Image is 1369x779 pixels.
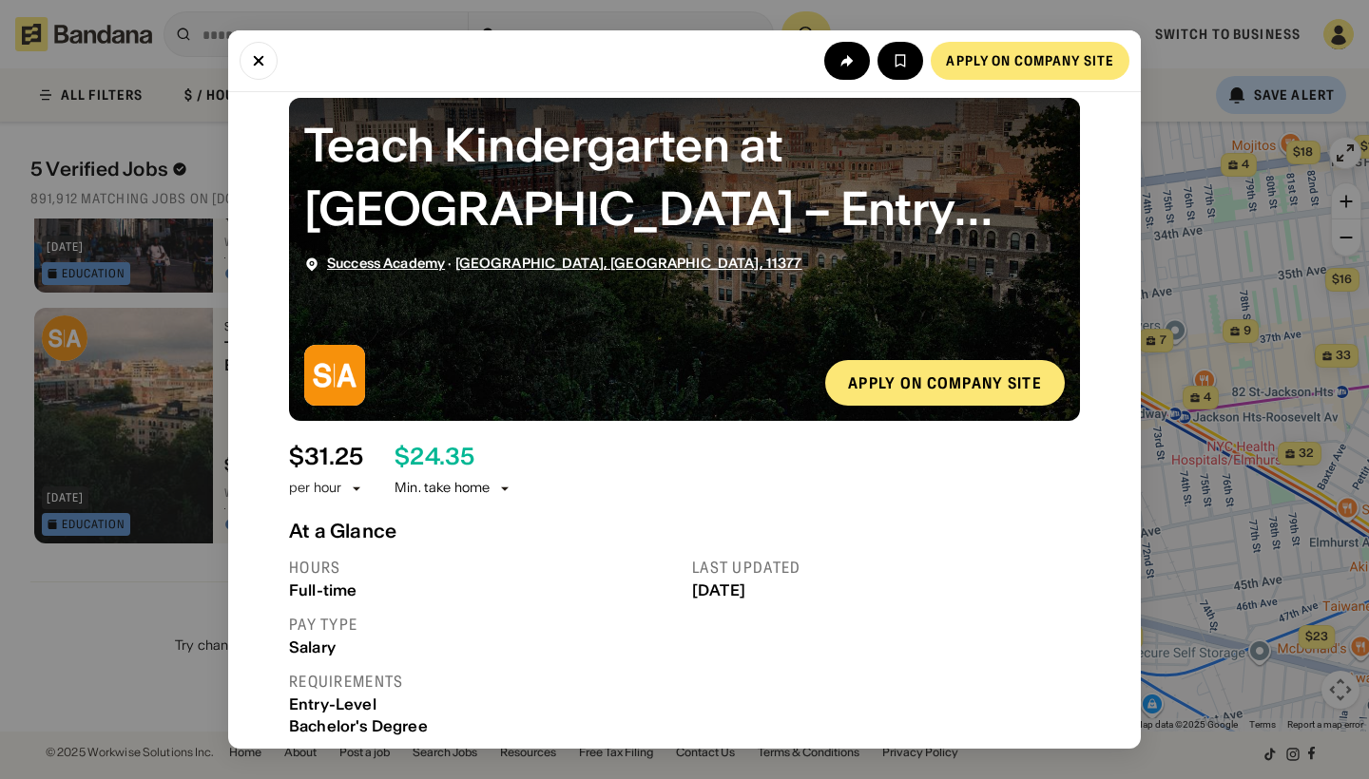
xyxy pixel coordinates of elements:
[289,638,677,656] div: Salary
[289,558,677,578] div: Hours
[327,255,445,272] span: Success Academy
[289,695,677,713] div: Entry-Level
[395,444,474,471] div: $ 24.35
[327,256,802,272] div: ·
[289,615,677,635] div: Pay type
[289,581,677,599] div: Full-time
[455,255,802,272] span: [GEOGRAPHIC_DATA], [GEOGRAPHIC_DATA], 11377
[240,42,278,80] button: Close
[289,520,1080,542] div: At a Glance
[946,54,1114,67] div: Apply on company site
[395,479,512,498] div: Min. take home
[289,672,677,692] div: Requirements
[289,444,363,471] div: $ 31.25
[289,479,341,498] div: per hour
[304,345,365,406] img: Success Academy logo
[692,581,1080,599] div: [DATE]
[848,375,1042,390] div: Apply on company site
[289,717,677,735] div: Bachelor's Degree
[692,558,1080,578] div: Last updated
[304,113,1065,240] div: Teach Kindergarten at Success Academy – Entry Level to Experienced Teaching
